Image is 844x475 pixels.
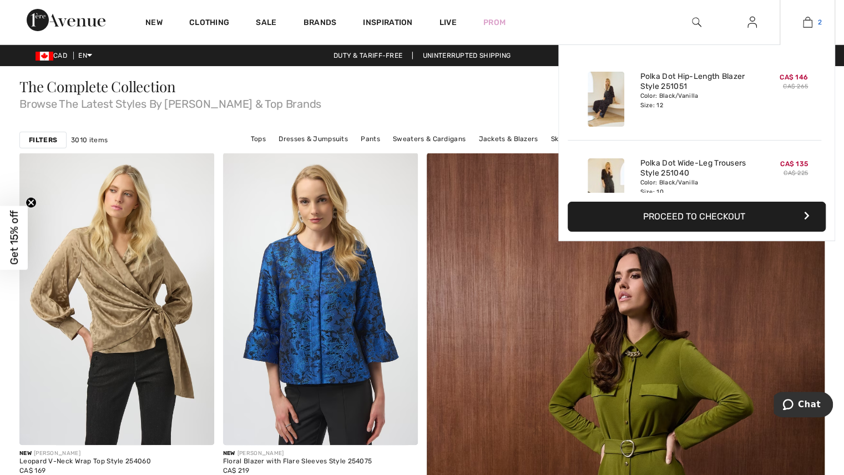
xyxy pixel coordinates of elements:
a: Sign In [739,16,766,29]
span: The Complete Collection [19,77,176,96]
span: New [19,450,32,457]
a: Brands [304,18,337,29]
div: [PERSON_NAME] [223,449,372,458]
span: CAD [36,52,72,59]
iframe: Opens a widget where you can chat to one of our agents [774,392,833,419]
img: My Bag [803,16,812,29]
img: Polka Dot Wide-Leg Trousers Style 251040 [588,158,624,213]
a: Polka Dot Hip-Length Blazer Style 251051 [640,72,749,92]
span: CA$ 219 [223,467,249,474]
span: Get 15% off [8,211,21,265]
img: Polka Dot Hip-Length Blazer Style 251051 [588,72,624,127]
img: search the website [692,16,701,29]
a: Sale [256,18,276,29]
div: Floral Blazer with Flare Sleeves Style 254075 [223,458,372,466]
div: Color: Black/Vanilla Size: 10 [640,178,749,196]
a: Dresses & Jumpsuits [273,132,353,146]
a: Sweaters & Cardigans [387,132,471,146]
div: Color: Black/Vanilla Size: 12 [640,92,749,109]
a: Prom [483,17,506,28]
span: New [223,450,235,457]
a: Live [439,17,457,28]
a: Pants [355,132,386,146]
button: Proceed to Checkout [568,202,826,232]
s: CA$ 225 [784,169,808,177]
a: 2 [780,16,835,29]
span: CA$ 146 [780,73,808,81]
a: Skirts [545,132,575,146]
span: EN [78,52,92,59]
div: [PERSON_NAME] [19,449,151,458]
img: Floral Blazer with Flare Sleeves Style 254075. Black/Blue [223,153,418,445]
span: 2 [818,17,822,27]
strong: Filters [29,135,57,145]
img: Leopard V-Neck Wrap Top Style 254060. Taupe [19,153,214,445]
span: Inspiration [363,18,412,29]
div: Leopard V-Neck Wrap Top Style 254060 [19,458,151,466]
img: 1ère Avenue [27,9,105,31]
a: Clothing [189,18,229,29]
a: Jackets & Blazers [473,132,543,146]
a: Tops [245,132,271,146]
img: My Info [747,16,757,29]
span: CA$ 135 [780,160,808,168]
span: Browse The Latest Styles By [PERSON_NAME] & Top Brands [19,94,825,109]
s: CA$ 265 [783,83,808,90]
button: Close teaser [26,197,37,208]
a: Polka Dot Wide-Leg Trousers Style 251040 [640,158,749,178]
a: New [145,18,163,29]
span: 3010 items [71,135,108,145]
span: CA$ 169 [19,467,46,474]
img: Canadian Dollar [36,52,53,61]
